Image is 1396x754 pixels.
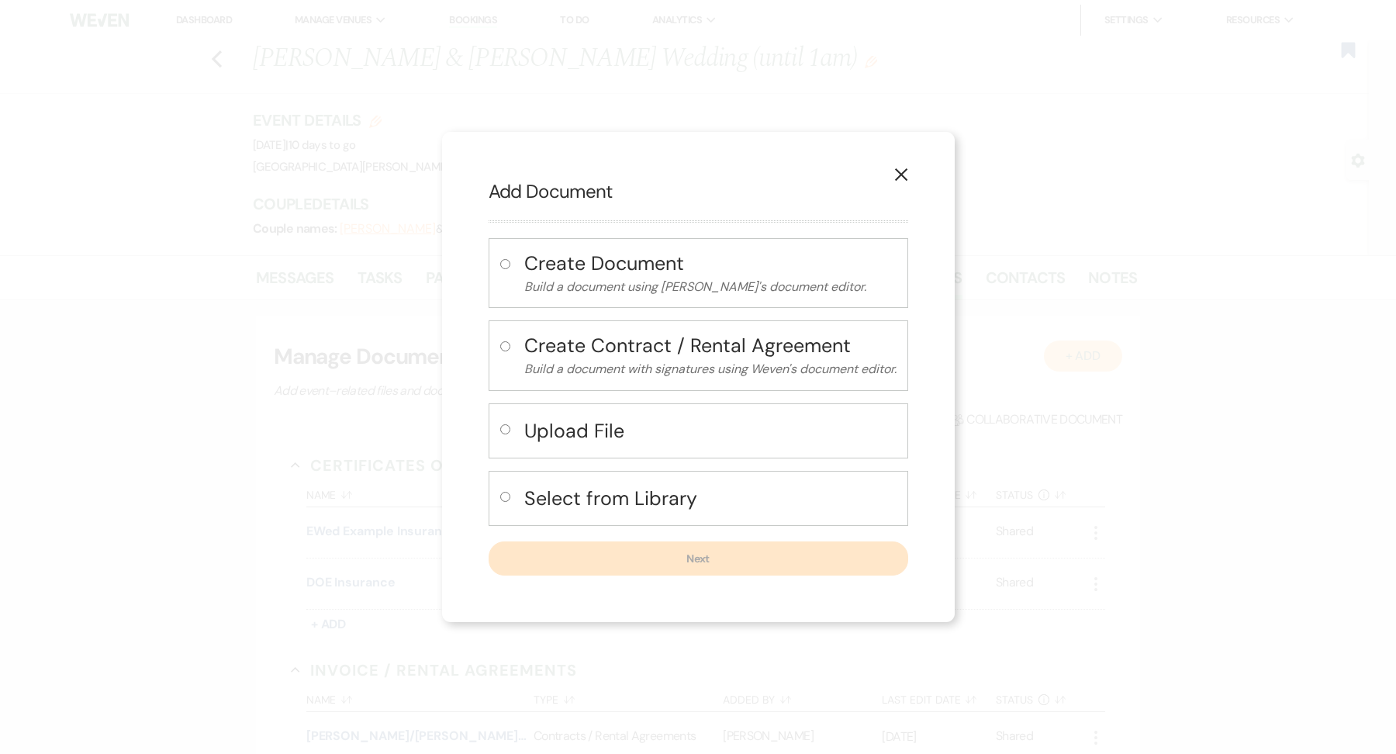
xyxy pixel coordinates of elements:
[489,541,908,576] button: Next
[524,250,897,297] button: Create DocumentBuild a document using [PERSON_NAME]'s document editor.
[524,250,897,277] h4: Create Document
[524,332,897,359] h4: Create Contract / Rental Agreement
[524,485,897,512] h4: Select from Library
[524,415,897,447] button: Upload File
[524,359,897,379] p: Build a document with signatures using Weven's document editor.
[524,277,897,297] p: Build a document using [PERSON_NAME]'s document editor.
[489,178,908,205] h2: Add Document
[524,417,897,444] h4: Upload File
[524,332,897,379] button: Create Contract / Rental AgreementBuild a document with signatures using Weven's document editor.
[524,482,897,514] button: Select from Library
